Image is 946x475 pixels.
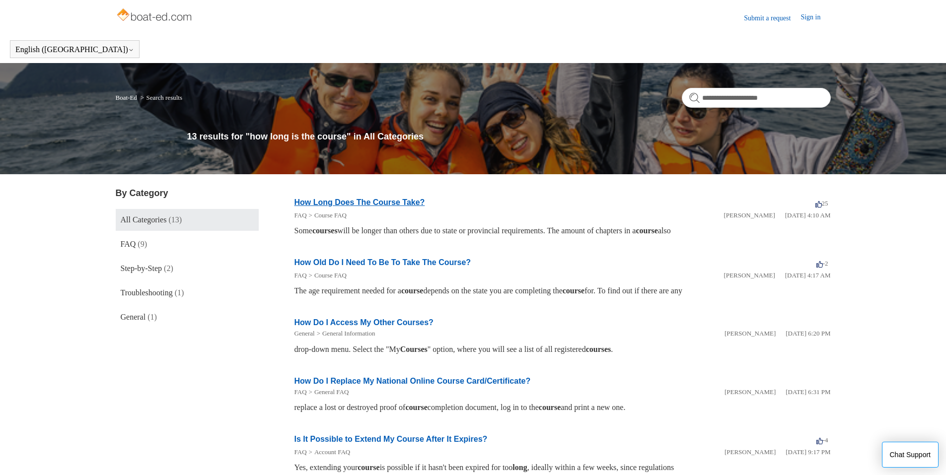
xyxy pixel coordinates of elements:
[314,211,347,219] a: Course FAQ
[800,12,830,24] a: Sign in
[815,200,828,207] span: 25
[164,264,173,272] span: (2)
[724,210,775,220] li: [PERSON_NAME]
[785,211,831,219] time: 03/14/2022, 04:10
[294,447,307,457] li: FAQ
[294,402,831,413] div: replace a lost or destroyed proof of completion document, log in to the and print a new one.
[139,94,182,101] li: Search results
[294,388,307,396] a: FAQ
[168,215,182,224] span: (13)
[294,448,307,456] a: FAQ
[307,210,347,220] li: Course FAQ
[586,345,611,353] em: courses
[816,260,828,267] span: -2
[315,329,375,339] li: General Information
[121,313,146,321] span: General
[294,271,307,279] a: FAQ
[294,343,831,355] div: drop-down menu. Select the "My " option, where you will see a list of all registered .
[405,403,427,411] em: course
[786,388,830,396] time: 01/05/2024, 18:31
[294,225,831,237] div: Some will be longer than others due to state or provincial requirements. The amount of chapters i...
[116,233,259,255] a: FAQ (9)
[15,45,134,54] button: English ([GEOGRAPHIC_DATA])
[539,403,561,411] em: course
[322,330,375,337] a: General Information
[294,211,307,219] a: FAQ
[785,271,831,279] time: 03/14/2022, 04:17
[307,271,347,280] li: Course FAQ
[294,258,471,267] a: How Old Do I Need To Be To Take The Course?
[294,435,488,443] a: Is It Possible to Extend My Course After It Expires?
[314,388,349,396] a: General FAQ
[116,258,259,279] a: Step-by-Step (2)
[816,436,828,444] span: -4
[636,226,657,235] em: course
[725,447,776,457] li: [PERSON_NAME]
[307,447,351,457] li: Account FAQ
[744,13,800,23] a: Submit a request
[116,94,137,101] a: Boat-Ed
[138,240,147,248] span: (9)
[882,442,939,468] button: Chat Support
[401,286,423,295] em: course
[294,285,831,297] div: The age requirement needed for a depends on the state you are completing the for. To find out if ...
[786,330,830,337] time: 01/05/2024, 18:20
[121,240,136,248] span: FAQ
[314,448,350,456] a: Account FAQ
[563,286,584,295] em: course
[400,345,428,353] em: Courses
[512,463,527,472] em: long
[116,306,259,328] a: General (1)
[294,271,307,280] li: FAQ
[307,387,349,397] li: General FAQ
[116,282,259,304] a: Troubleshooting (1)
[116,6,195,26] img: Boat-Ed Help Center home page
[294,330,315,337] a: General
[294,198,425,206] a: How Long Does The Course Take?
[786,448,830,456] time: 03/15/2022, 21:17
[147,313,157,321] span: (1)
[294,210,307,220] li: FAQ
[116,209,259,231] a: All Categories (13)
[724,271,775,280] li: [PERSON_NAME]
[116,187,259,200] h3: By Category
[312,226,338,235] em: courses
[121,264,162,272] span: Step-by-Step
[294,318,434,327] a: How Do I Access My Other Courses?
[294,377,531,385] a: How Do I Replace My National Online Course Card/Certificate?
[121,215,167,224] span: All Categories
[294,329,315,339] li: General
[116,94,139,101] li: Boat-Ed
[121,288,173,297] span: Troubleshooting
[187,130,831,143] h1: 13 results for "how long is the course" in All Categories
[725,329,776,339] li: [PERSON_NAME]
[314,271,347,279] a: Course FAQ
[682,88,831,108] input: Search
[725,387,776,397] li: [PERSON_NAME]
[294,462,831,474] div: Yes, extending your is possible if it hasn't been expired for too , ideally within a few weeks, s...
[175,288,184,297] span: (1)
[358,463,379,472] em: course
[294,387,307,397] li: FAQ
